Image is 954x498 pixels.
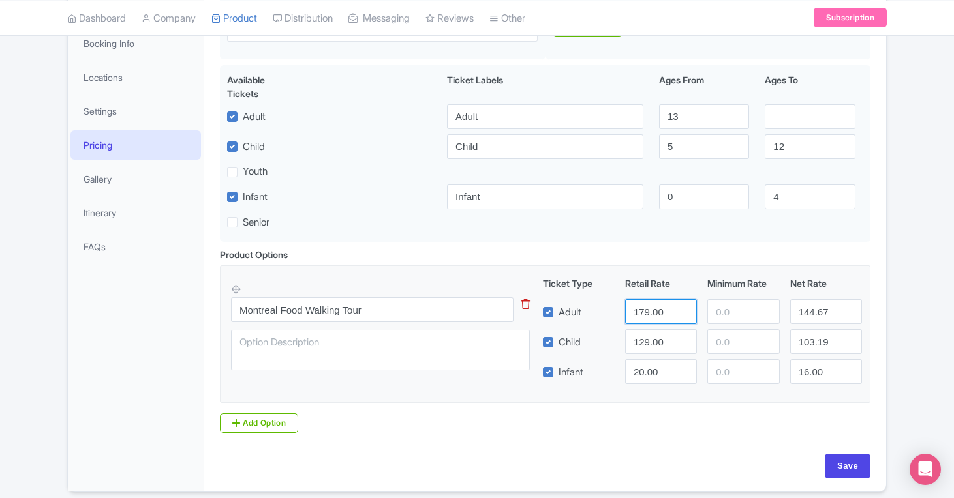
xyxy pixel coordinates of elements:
[702,276,784,290] div: Minimum Rate
[910,454,941,485] div: Open Intercom Messenger
[625,299,697,324] input: 0.0
[620,276,702,290] div: Retail Rate
[651,73,757,100] div: Ages From
[231,297,514,322] input: Option Name
[825,454,870,478] input: Save
[243,164,268,179] label: Youth
[243,190,268,205] label: Infant
[220,248,288,261] div: Product Options
[70,232,201,261] a: FAQs
[625,329,697,354] input: 0.0
[790,299,862,324] input: 0.0
[439,73,651,100] div: Ticket Labels
[785,276,867,290] div: Net Rate
[625,359,697,384] input: 0.0
[447,104,643,129] input: Adult
[227,73,298,100] div: Available Tickets
[447,184,643,209] input: Infant
[790,359,862,384] input: 0.0
[814,8,887,27] a: Subscription
[707,329,779,354] input: 0.0
[70,198,201,227] a: Itinerary
[559,365,583,380] label: Infant
[243,110,266,124] label: Adult
[790,329,862,354] input: 0.0
[707,299,779,324] input: 0.0
[243,215,269,230] label: Senior
[538,276,620,290] div: Ticket Type
[70,29,201,58] a: Booking Info
[559,335,581,350] label: Child
[220,413,298,433] a: Add Option
[559,305,581,320] label: Adult
[243,139,265,154] label: Child
[70,63,201,92] a: Locations
[707,359,779,384] input: 0.0
[70,164,201,194] a: Gallery
[70,96,201,126] a: Settings
[447,134,643,159] input: Child
[70,130,201,160] a: Pricing
[757,73,863,100] div: Ages To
